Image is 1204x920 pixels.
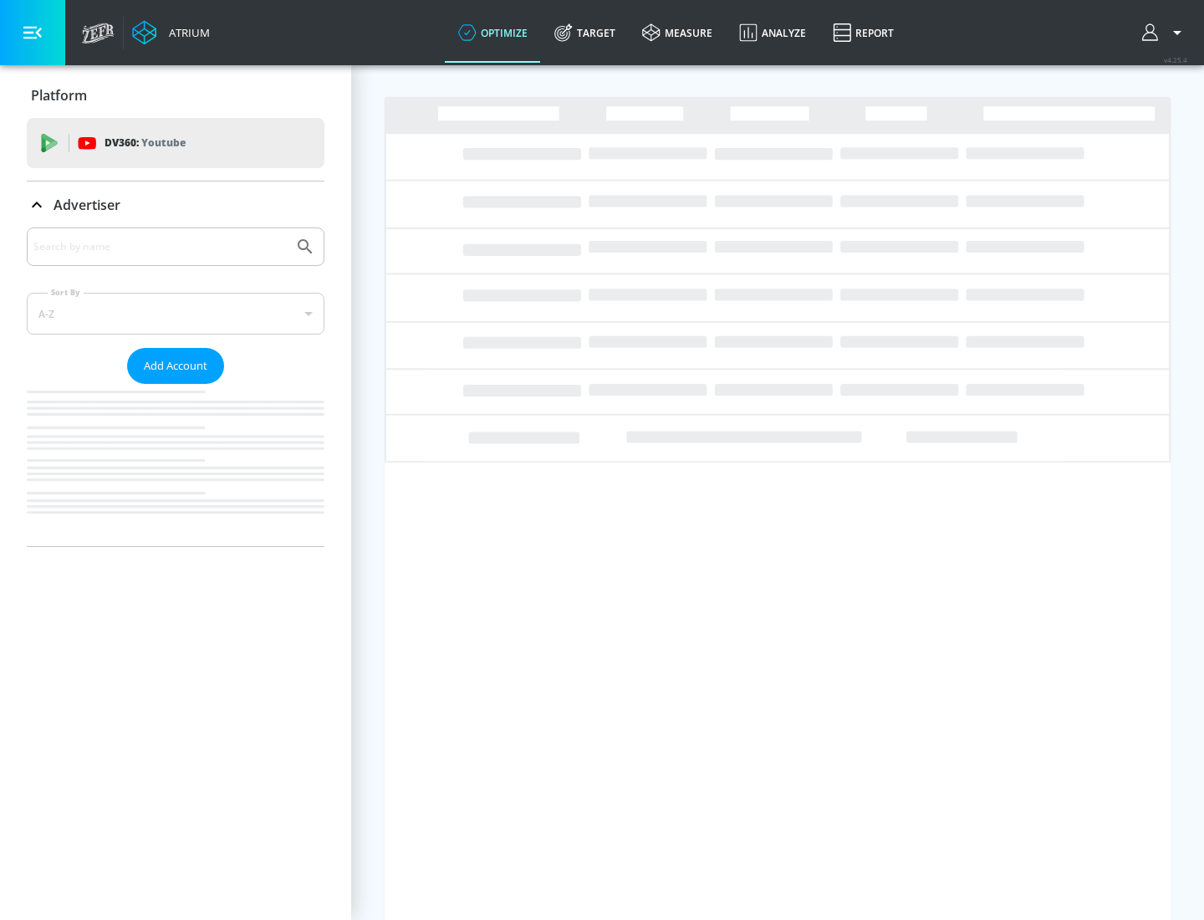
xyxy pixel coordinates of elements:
div: Advertiser [27,227,324,546]
a: Analyze [726,3,819,63]
div: Advertiser [27,181,324,228]
a: Atrium [132,20,210,45]
p: DV360: [105,134,186,152]
a: optimize [445,3,541,63]
p: Platform [31,86,87,105]
p: Youtube [141,134,186,151]
input: Search by name [33,236,287,258]
button: Add Account [127,348,224,384]
nav: list of Advertiser [27,384,324,546]
div: Platform [27,72,324,119]
p: Advertiser [54,196,120,214]
a: Report [819,3,907,63]
div: DV360: Youtube [27,118,324,168]
a: Target [541,3,629,63]
span: Add Account [144,356,207,376]
div: A-Z [27,293,324,335]
span: v 4.25.4 [1164,55,1187,64]
a: measure [629,3,726,63]
div: Atrium [162,25,210,40]
label: Sort By [48,287,84,298]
